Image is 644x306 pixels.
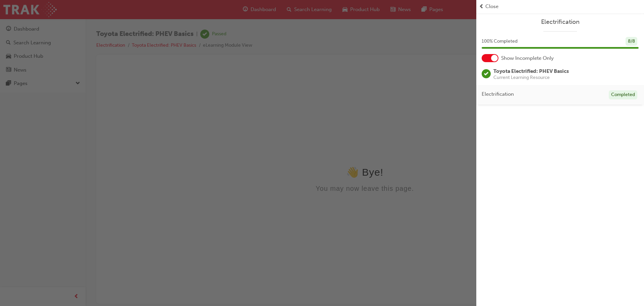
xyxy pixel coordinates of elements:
[485,3,498,10] span: Close
[482,38,518,45] span: 100 % Completed
[626,37,637,46] div: 8 / 8
[3,119,524,127] div: You may now leave this page.
[482,69,491,78] span: learningRecordVerb_PASS-icon
[479,3,641,10] button: prev-iconClose
[482,18,639,26] a: Electrification
[501,54,554,62] span: Show Incomplete Only
[609,90,637,99] div: Completed
[493,68,569,74] span: Toyota Electrified: PHEV Basics
[479,3,484,10] span: prev-icon
[482,90,514,98] span: Electrification
[3,101,524,113] div: 👋 Bye!
[493,75,569,80] span: Current Learning Resource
